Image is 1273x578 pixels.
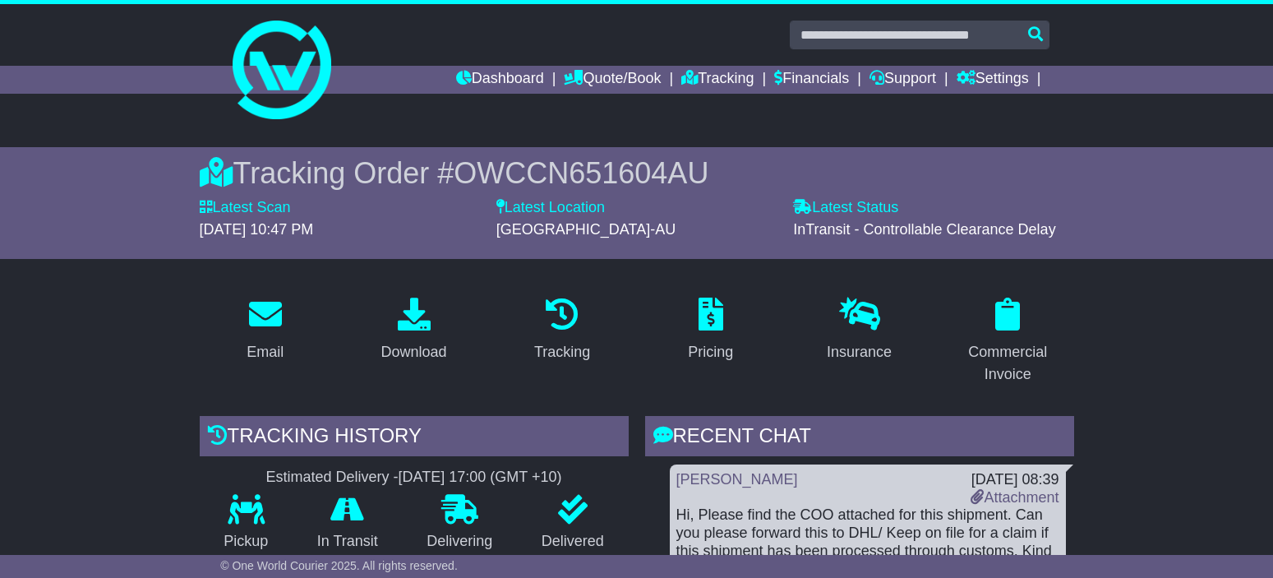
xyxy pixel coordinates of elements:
[869,66,936,94] a: Support
[677,292,744,369] a: Pricing
[971,489,1059,506] a: Attachment
[370,292,457,369] a: Download
[200,155,1074,191] div: Tracking Order #
[676,506,1059,577] div: Hi, Please find the COO attached for this shipment. Can you please forward this to DHL/ Keep on f...
[957,66,1029,94] a: Settings
[645,416,1074,460] div: RECENT CHAT
[200,221,314,238] span: [DATE] 10:47 PM
[220,559,458,572] span: © One World Courier 2025. All rights reserved.
[564,66,661,94] a: Quote/Book
[523,292,601,369] a: Tracking
[952,341,1063,386] div: Commercial Invoice
[454,156,708,190] span: OWCCN651604AU
[381,341,446,363] div: Download
[399,469,562,487] div: [DATE] 17:00 (GMT +10)
[517,533,629,551] p: Delivered
[200,416,629,460] div: Tracking history
[534,341,590,363] div: Tracking
[236,292,294,369] a: Email
[681,66,754,94] a: Tracking
[676,471,798,488] a: [PERSON_NAME]
[200,199,291,217] label: Latest Scan
[247,341,284,363] div: Email
[827,341,892,363] div: Insurance
[688,341,733,363] div: Pricing
[774,66,849,94] a: Financials
[200,469,629,487] div: Estimated Delivery -
[793,221,1055,238] span: InTransit - Controllable Clearance Delay
[496,199,605,217] label: Latest Location
[793,199,898,217] label: Latest Status
[403,533,518,551] p: Delivering
[816,292,902,369] a: Insurance
[942,292,1074,391] a: Commercial Invoice
[293,533,403,551] p: In Transit
[496,221,676,238] span: [GEOGRAPHIC_DATA]-AU
[971,471,1059,489] div: [DATE] 08:39
[200,533,293,551] p: Pickup
[456,66,544,94] a: Dashboard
